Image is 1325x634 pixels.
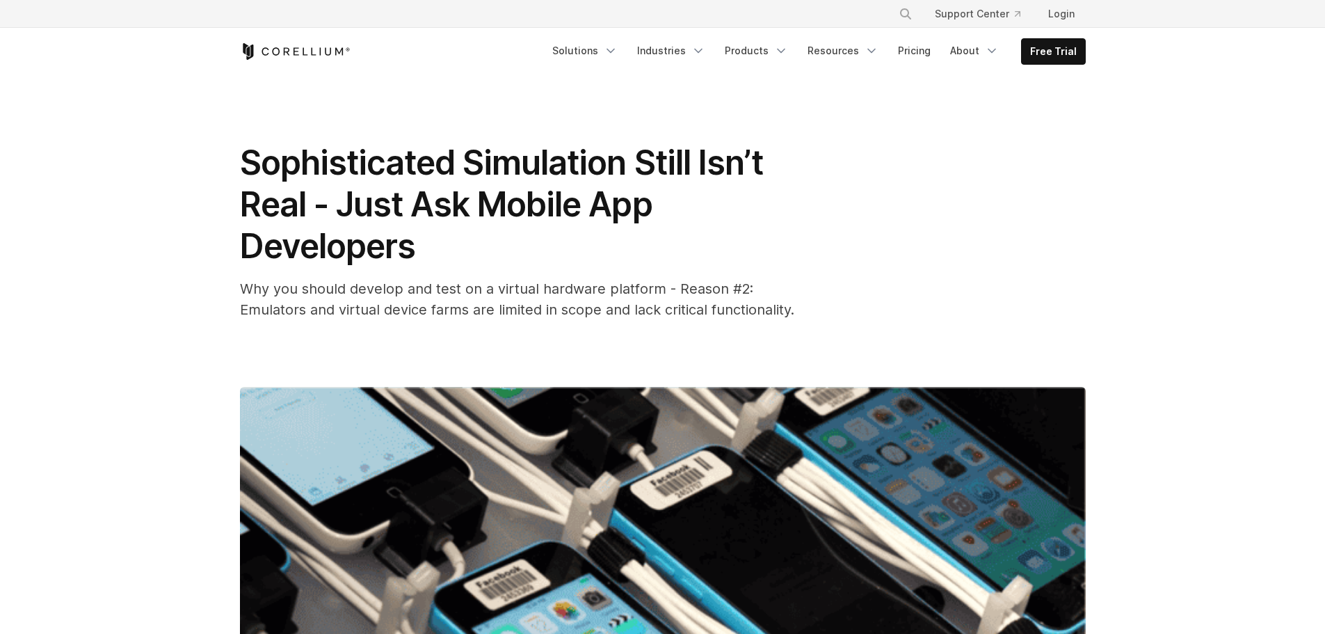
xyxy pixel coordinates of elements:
[942,38,1007,63] a: About
[240,142,763,267] span: Sophisticated Simulation Still Isn’t Real - Just Ask Mobile App Developers
[240,280,794,318] span: Why you should develop and test on a virtual hardware platform - Reason #2: Emulators and virtual...
[1022,39,1085,64] a: Free Trial
[924,1,1031,26] a: Support Center
[629,38,714,63] a: Industries
[882,1,1086,26] div: Navigation Menu
[544,38,1086,65] div: Navigation Menu
[799,38,887,63] a: Resources
[1037,1,1086,26] a: Login
[544,38,626,63] a: Solutions
[890,38,939,63] a: Pricing
[240,43,351,60] a: Corellium Home
[716,38,796,63] a: Products
[893,1,918,26] button: Search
